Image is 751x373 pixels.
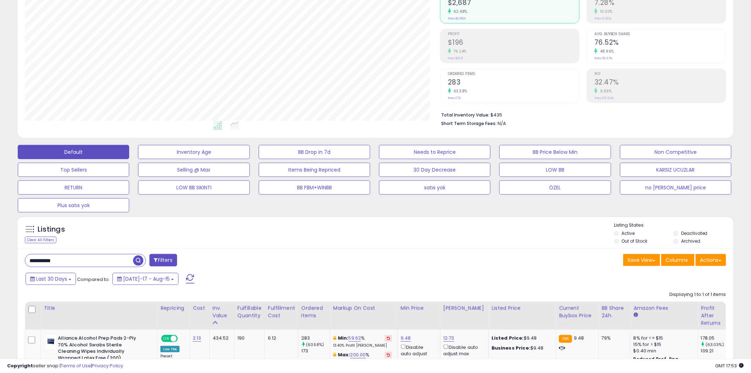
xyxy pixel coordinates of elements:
[634,341,692,348] div: 15% for > $15
[620,145,731,159] button: Non Competitive
[306,342,324,347] small: (63.58%)
[670,291,726,298] div: Displaying 1 to 1 of 1 items
[18,198,129,212] button: Plus satıs yok
[614,222,733,229] p: Listing States:
[349,335,361,342] a: 59.62
[492,335,550,341] div: $9.48
[701,304,727,327] div: Profit After Returns
[259,145,370,159] button: BB Drop in 7d
[177,336,188,342] span: OFF
[492,304,553,312] div: Listed Price
[138,180,250,195] button: LOW BB SIKINTI
[620,180,731,195] button: no [PERSON_NAME] price
[149,254,177,266] button: Filters
[451,88,467,94] small: 63.58%
[138,145,250,159] button: Inventory Age
[138,163,250,177] button: Selling @ Max
[333,343,392,348] p: 13.40% Profit [PERSON_NAME]
[193,304,207,312] div: Cost
[268,304,295,319] div: Fulfillment Cost
[38,225,65,234] h5: Listings
[333,352,392,365] div: %
[58,335,144,363] b: Alliance Alcohol Prep Pads 2-Ply 70% Alcohol Swabs Sterile Cleaning Wipes Individually Wrapped La...
[401,343,435,363] div: Disable auto adjust min
[123,275,170,282] span: [DATE]-17 - Aug-15
[499,163,611,177] button: LOW BB
[574,335,584,341] span: 9.48
[379,163,490,177] button: 30 Day Decrease
[492,345,550,351] div: $9.48
[598,88,612,94] small: 9.55%
[701,335,730,341] div: 178.05
[45,335,56,349] img: 31WDQG0S5tL._SL40_.jpg
[594,32,726,36] span: Avg. Buybox Share
[301,348,330,354] div: 173
[441,112,489,118] b: Total Inventory Value:
[622,230,635,236] label: Active
[499,145,611,159] button: BB Price Below Min
[18,163,129,177] button: Top Sellers
[594,16,612,21] small: Prev: 6.60%
[559,335,572,343] small: FBA
[333,335,392,348] div: %
[443,343,483,357] div: Disable auto adjust max
[379,145,490,159] button: Needs to Reprice
[622,238,648,244] label: Out of Stock
[448,32,579,36] span: Profit
[448,56,463,60] small: Prev: $109
[602,304,627,319] div: BB Share 24h.
[401,335,411,342] a: 9.48
[193,335,201,342] a: 2.13
[598,9,613,14] small: 10.30%
[113,273,179,285] button: [DATE]-17 - Aug-15
[92,362,123,369] a: Privacy Policy
[448,96,461,100] small: Prev: 173
[26,273,76,285] button: Last 30 Days
[330,302,398,330] th: The percentage added to the cost of goods (COGS) that forms the calculator for Min & Max prices.
[634,312,638,318] small: Amazon Fees.
[160,346,180,352] div: Low. FBA
[301,304,327,319] div: Ordered Items
[706,342,724,347] small: (63.03%)
[448,78,579,88] h2: 283
[661,254,695,266] button: Columns
[259,180,370,195] button: BB FBM+WINBB
[441,120,497,126] b: Short Term Storage Fees:
[594,72,726,76] span: ROI
[594,96,614,100] small: Prev: 29.64%
[559,304,596,319] div: Current Buybox Price
[623,254,660,266] button: Save View
[634,348,692,354] div: $0.40 min
[379,180,490,195] button: satıs yok
[499,180,611,195] button: ÖZEL
[338,351,350,358] b: Max:
[448,38,579,48] h2: $196
[7,363,123,369] div: seller snap | |
[350,351,366,358] a: 200.00
[25,237,56,243] div: Clear All Filters
[492,335,524,341] b: Listed Price:
[237,335,259,341] div: 190
[333,304,395,312] div: Markup on Cost
[259,163,370,177] button: Items Being Repriced
[451,49,467,54] small: 79.24%
[162,336,171,342] span: ON
[451,9,467,14] small: 62.48%
[681,230,708,236] label: Deactivated
[598,49,614,54] small: 48.96%
[338,335,349,341] b: Min:
[44,304,154,312] div: Title
[18,180,129,195] button: RETURN
[602,335,625,341] div: 79%
[498,120,506,127] span: N/A
[268,335,293,341] div: 6.12
[441,110,721,119] li: $435
[634,335,692,341] div: 8% for <= $15
[213,335,229,341] div: 434.52
[666,256,688,264] span: Columns
[18,145,129,159] button: Default
[401,304,437,312] div: Min Price
[61,362,91,369] a: Terms of Use
[36,275,67,282] span: Last 30 Days
[213,304,231,319] div: Inv. value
